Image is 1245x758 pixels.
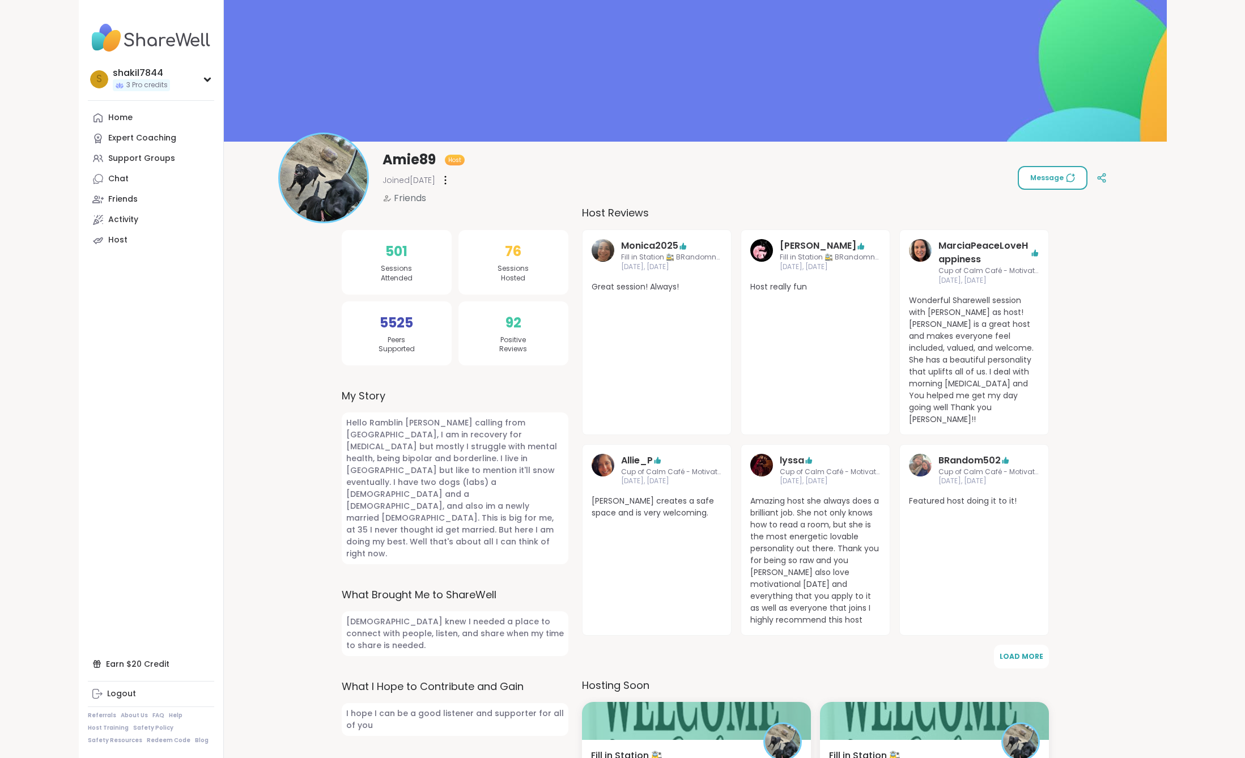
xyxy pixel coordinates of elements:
[750,454,773,487] a: lyssa
[621,239,678,253] a: Monica2025
[169,712,182,719] a: Help
[342,703,568,736] span: I hope I can be a good listener and supporter for all of you
[88,736,142,744] a: Safety Resources
[126,80,168,90] span: 3 Pro credits
[88,712,116,719] a: Referrals
[938,266,1039,276] span: Cup of Calm Café - Motivational [DATE]
[195,736,209,744] a: Blog
[88,684,214,704] a: Logout
[394,191,426,205] span: Friends
[499,335,527,355] span: Positive Reviews
[108,235,128,246] div: Host
[342,679,568,694] label: What I Hope to Contribute and Gain
[592,281,722,293] span: Great session! Always!
[108,112,133,124] div: Home
[1018,166,1087,190] button: Message
[780,454,804,467] a: lyssa
[342,388,568,403] label: My Story
[909,239,932,262] img: MarciaPeaceLoveHappiness
[342,611,568,656] span: [DEMOGRAPHIC_DATA] knew I needed a place to connect with people, listen, and share when my time t...
[108,133,176,144] div: Expert Coaching
[994,645,1049,668] button: Load More
[909,295,1039,425] span: Wonderful Sharewell session with [PERSON_NAME] as host! [PERSON_NAME] is a great host and makes e...
[108,194,138,205] div: Friends
[108,153,175,164] div: Support Groups
[342,412,568,564] span: Hello Ramblin [PERSON_NAME] calling from [GEOGRAPHIC_DATA], I am in recovery for [MEDICAL_DATA] b...
[380,313,413,333] span: 5525
[88,724,129,732] a: Host Training
[88,108,214,128] a: Home
[108,214,138,225] div: Activity
[88,169,214,189] a: Chat
[621,476,722,486] span: [DATE], [DATE]
[505,313,521,333] span: 92
[1030,173,1075,183] span: Message
[107,688,136,700] div: Logout
[938,276,1039,286] span: [DATE], [DATE]
[88,18,214,58] img: ShareWell Nav Logo
[342,587,568,602] label: What Brought Me to ShareWell
[780,467,881,477] span: Cup of Calm Café - Motivational [DATE]
[383,151,436,169] span: Amie89
[147,736,190,744] a: Redeem Code
[88,210,214,230] a: Activity
[505,241,521,262] span: 76
[592,239,614,272] a: Monica2025
[750,239,773,262] img: Emma_y
[379,335,415,355] span: Peers Supported
[592,454,614,476] img: Allie_P
[113,67,170,79] div: shakil7844
[108,173,129,185] div: Chat
[780,262,881,272] span: [DATE], [DATE]
[88,148,214,169] a: Support Groups
[938,467,1039,477] span: Cup of Calm Café - Motivational [DATE]
[909,239,932,286] a: MarciaPeaceLoveHappiness
[88,230,214,250] a: Host
[383,174,435,186] span: Joined [DATE]
[750,495,881,626] span: Amazing host she always does a brilliant job. She not only knows how to read a room, but she is t...
[780,253,881,262] span: Fill in Station 🚉 BRandomness Open Forum
[381,264,413,283] span: Sessions Attended
[498,264,529,283] span: Sessions Hosted
[780,476,881,486] span: [DATE], [DATE]
[385,241,407,262] span: 501
[448,156,461,164] span: Host
[909,495,1039,507] span: Featured host doing it to it!
[938,239,1030,266] a: MarciaPeaceLoveHappiness
[280,134,367,222] img: Amie89
[582,678,1049,693] h3: Hosting Soon
[621,262,722,272] span: [DATE], [DATE]
[938,476,1039,486] span: [DATE], [DATE]
[152,712,164,719] a: FAQ
[621,467,722,477] span: Cup of Calm Café - Motivational [DATE]
[592,454,614,487] a: Allie_P
[750,281,881,293] span: Host really fun
[909,454,932,476] img: BRandom502
[96,72,102,87] span: s
[621,253,722,262] span: Fill in Station 🚉 BRandomness Open Forum
[121,712,148,719] a: About Us
[592,495,722,519] span: [PERSON_NAME] creates a safe space and is very welcoming.
[133,724,173,732] a: Safety Policy
[1000,651,1043,661] span: Load More
[88,189,214,210] a: Friends
[750,454,773,476] img: lyssa
[909,454,932,487] a: BRandom502
[88,654,214,674] div: Earn $20 Credit
[750,239,773,272] a: Emma_y
[592,239,614,262] img: Monica2025
[780,239,856,253] a: [PERSON_NAME]
[938,454,1001,467] a: BRandom502
[621,454,653,467] a: Allie_P
[88,128,214,148] a: Expert Coaching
